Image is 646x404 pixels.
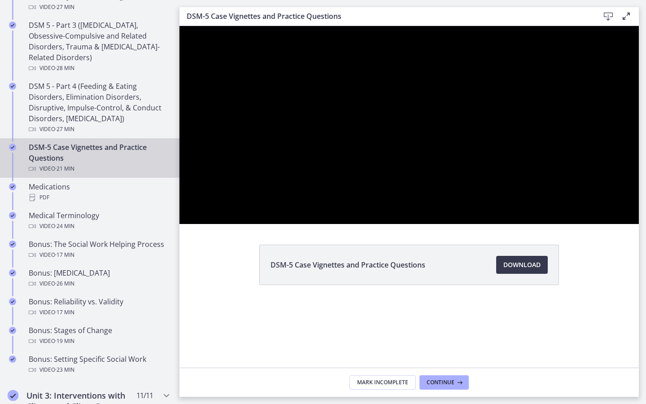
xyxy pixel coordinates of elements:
div: Bonus: Reliability vs. Validity [29,296,169,318]
div: Bonus: Setting Specific Social Work [29,354,169,375]
span: · 17 min [55,250,74,260]
span: · 26 min [55,278,74,289]
span: · 28 min [55,63,74,74]
span: · 19 min [55,336,74,347]
i: Completed [9,212,16,219]
span: DSM-5 Case Vignettes and Practice Questions [271,259,425,270]
div: Bonus: The Social Work Helping Process [29,239,169,260]
i: Completed [9,269,16,277]
span: · 27 min [55,2,74,13]
button: Mark Incomplete [349,375,416,390]
a: Download [496,256,548,274]
i: Completed [9,22,16,29]
div: Medications [29,181,169,203]
i: Completed [9,183,16,190]
span: · 27 min [55,124,74,135]
iframe: Video Lesson [179,26,639,224]
i: Completed [9,298,16,305]
span: · 24 min [55,221,74,232]
div: Video [29,124,169,135]
i: Completed [9,327,16,334]
div: Medical Terminology [29,210,169,232]
div: Video [29,63,169,74]
span: · 17 min [55,307,74,318]
i: Completed [9,241,16,248]
div: Video [29,2,169,13]
div: Video [29,163,169,174]
div: Video [29,250,169,260]
span: · 21 min [55,163,74,174]
div: Bonus: [MEDICAL_DATA] [29,268,169,289]
span: Mark Incomplete [357,379,408,386]
div: Video [29,221,169,232]
i: Completed [9,83,16,90]
div: DSM 5 - Part 3 ([MEDICAL_DATA], Obsessive-Compulsive and Related Disorders, Trauma & [MEDICAL_DAT... [29,20,169,74]
i: Completed [9,356,16,363]
div: DSM-5 Case Vignettes and Practice Questions [29,142,169,174]
span: Download [503,259,541,270]
span: Continue [427,379,454,386]
div: Bonus: Stages of Change [29,325,169,347]
button: Continue [419,375,469,390]
i: Completed [8,390,18,401]
div: PDF [29,192,169,203]
span: 11 / 11 [136,390,153,401]
span: · 23 min [55,364,74,375]
div: DSM 5 - Part 4 (Feeding & Eating Disorders, Elimination Disorders, Disruptive, Impulse-Control, &... [29,81,169,135]
h3: DSM-5 Case Vignettes and Practice Questions [187,11,585,22]
div: Video [29,278,169,289]
div: Video [29,336,169,347]
div: Video [29,307,169,318]
div: Video [29,364,169,375]
i: Completed [9,144,16,151]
